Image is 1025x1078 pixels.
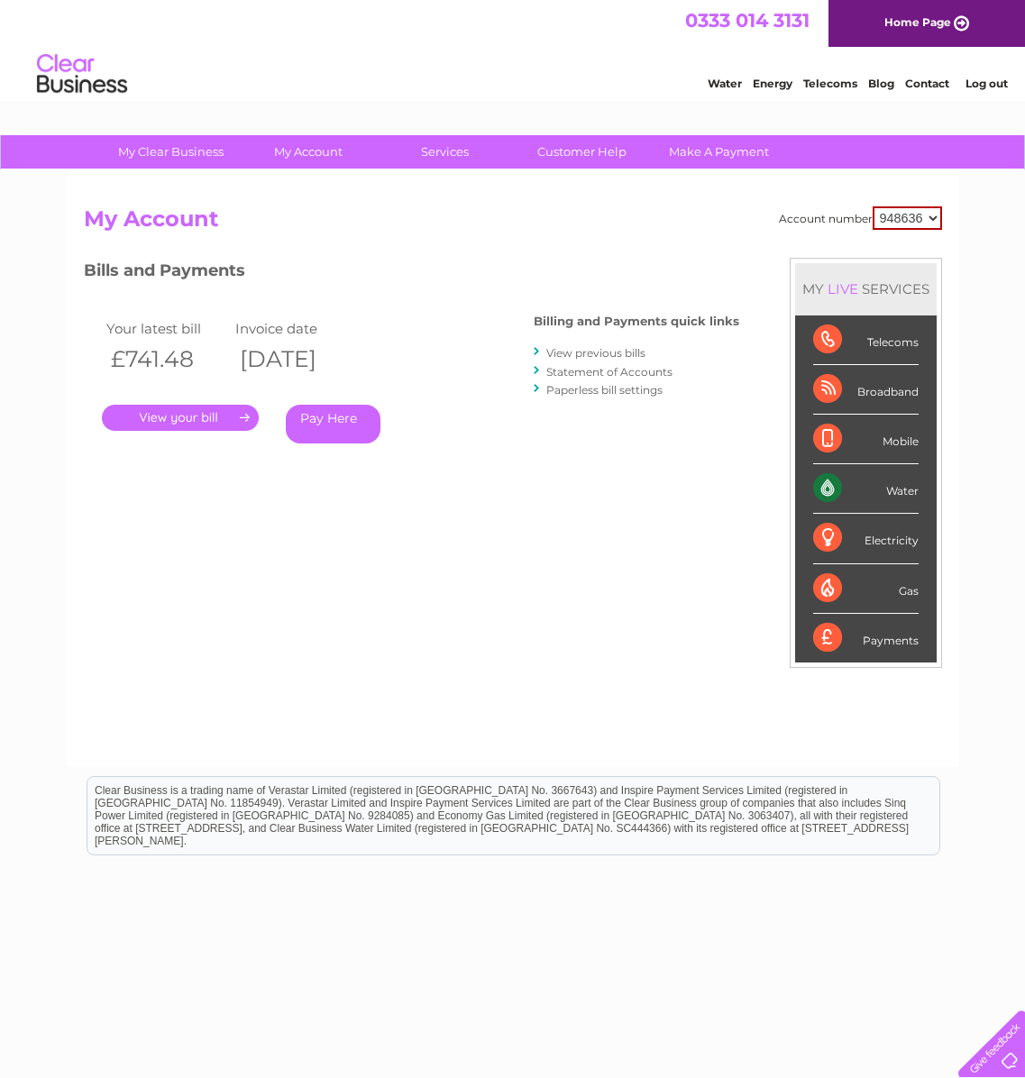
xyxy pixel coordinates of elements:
a: Pay Here [286,405,380,443]
a: Paperless bill settings [546,383,663,397]
div: Account number [779,206,942,230]
a: Blog [868,77,894,90]
div: MY SERVICES [795,263,937,315]
a: . [102,405,259,431]
td: Your latest bill [102,316,232,341]
a: Services [371,135,519,169]
a: Customer Help [508,135,656,169]
a: 0333 014 3131 [685,9,810,32]
a: My Account [233,135,382,169]
div: Payments [813,614,919,662]
a: Contact [905,77,949,90]
div: LIVE [824,280,862,297]
th: £741.48 [102,341,232,378]
div: Water [813,464,919,514]
td: Invoice date [231,316,361,341]
div: Clear Business is a trading name of Verastar Limited (registered in [GEOGRAPHIC_DATA] No. 3667643... [87,10,939,87]
div: Electricity [813,514,919,563]
a: Telecoms [803,77,857,90]
th: [DATE] [231,341,361,378]
a: Statement of Accounts [546,365,673,379]
a: View previous bills [546,346,645,360]
div: Broadband [813,365,919,415]
h4: Billing and Payments quick links [534,315,739,328]
h3: Bills and Payments [84,258,739,289]
div: Telecoms [813,315,919,365]
h2: My Account [84,206,942,241]
a: Water [708,77,742,90]
a: My Clear Business [96,135,245,169]
a: Make A Payment [645,135,793,169]
div: Gas [813,564,919,614]
img: logo.png [36,47,128,102]
div: Mobile [813,415,919,464]
a: Log out [966,77,1008,90]
a: Energy [753,77,792,90]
